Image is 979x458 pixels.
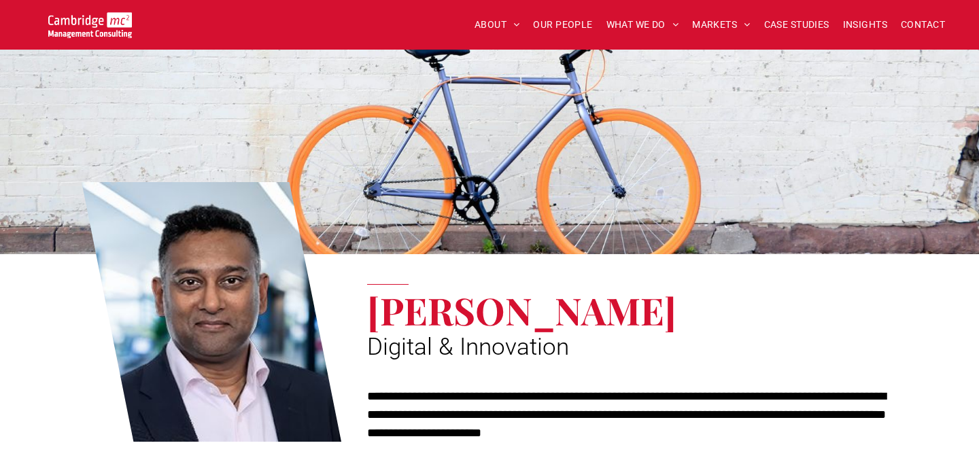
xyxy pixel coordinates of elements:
[757,14,836,35] a: CASE STUDIES
[836,14,894,35] a: INSIGHTS
[367,285,676,335] span: [PERSON_NAME]
[600,14,686,35] a: WHAT WE DO
[894,14,952,35] a: CONTACT
[526,14,599,35] a: OUR PEOPLE
[468,14,527,35] a: ABOUT
[685,14,757,35] a: MARKETS
[367,333,569,361] span: Digital & Innovation
[48,12,132,38] img: Go to Homepage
